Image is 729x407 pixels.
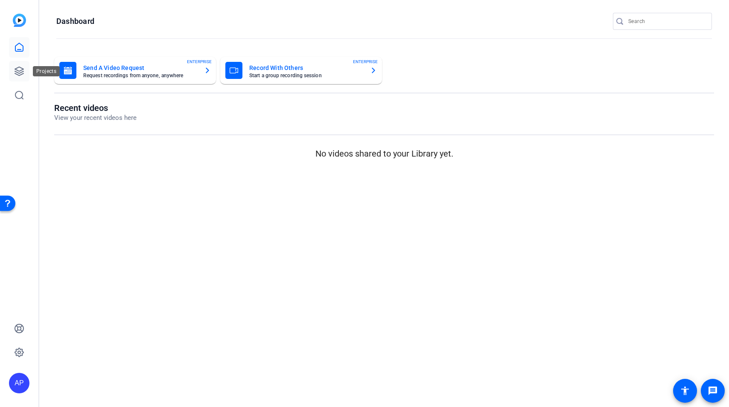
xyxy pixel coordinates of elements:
button: Send A Video RequestRequest recordings from anyone, anywhereENTERPRISE [54,57,216,84]
img: blue-gradient.svg [13,14,26,27]
p: View your recent videos here [54,113,137,123]
h1: Recent videos [54,103,137,113]
p: No videos shared to your Library yet. [54,147,714,160]
mat-card-title: Send A Video Request [83,63,197,73]
mat-card-title: Record With Others [249,63,363,73]
mat-card-subtitle: Request recordings from anyone, anywhere [83,73,197,78]
mat-card-subtitle: Start a group recording session [249,73,363,78]
span: ENTERPRISE [353,58,378,65]
h1: Dashboard [56,16,94,26]
div: Projects [33,66,60,76]
span: ENTERPRISE [187,58,212,65]
mat-icon: accessibility [680,386,690,396]
mat-icon: message [708,386,718,396]
button: Record With OthersStart a group recording sessionENTERPRISE [220,57,382,84]
div: AP [9,373,29,393]
input: Search [628,16,705,26]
